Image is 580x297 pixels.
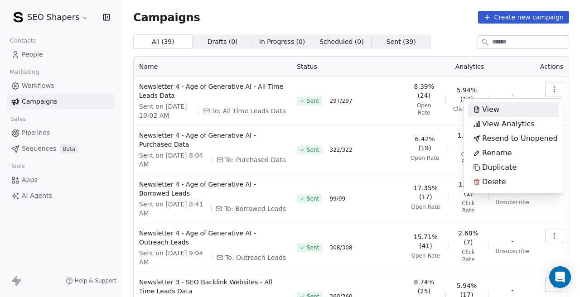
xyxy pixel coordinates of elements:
div: Suggestions [468,102,559,189]
span: Delete [482,177,506,187]
span: Resend to Unopened [482,133,558,144]
span: Rename [482,148,512,158]
span: Duplicate [482,162,517,173]
span: View [482,104,499,115]
span: View Analytics [482,119,535,129]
